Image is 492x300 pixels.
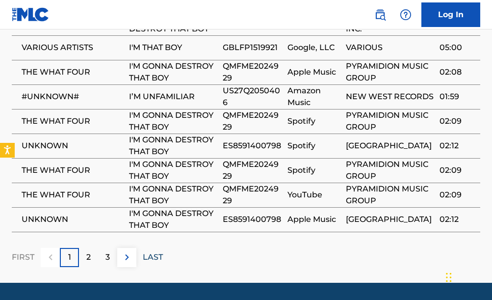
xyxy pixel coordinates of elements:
span: THE WHAT FOUR [22,66,124,78]
span: I'M GONNA DESTROY THAT BOY [129,109,218,133]
div: Drag [446,263,452,292]
span: ES8591400798 [223,140,283,152]
span: VARIOUS [346,42,435,54]
span: Apple Music [287,214,341,225]
img: help [400,9,412,21]
span: PYRAMIDION MUSIC GROUP [346,183,435,207]
span: I'M GONNA DESTROY THAT BOY [129,159,218,182]
span: QMFME2024929 [223,183,283,207]
span: THE WHAT FOUR [22,164,124,176]
a: Log In [421,2,480,27]
span: I'M GONNA DESTROY THAT BOY [129,208,218,231]
span: [GEOGRAPHIC_DATA] [346,140,435,152]
span: Amazon Music [287,85,341,109]
img: search [374,9,386,21]
p: LAST [143,251,163,263]
span: THE WHAT FOUR [22,115,124,127]
span: US27Q2050406 [223,85,283,109]
span: 02:12 [440,140,475,152]
span: I’M UNFAMILIAR [129,91,218,103]
span: 01:59 [440,91,475,103]
iframe: Chat Widget [443,253,492,300]
span: 02:09 [440,115,475,127]
a: Public Search [370,5,390,25]
span: ES8591400798 [223,214,283,225]
span: I'M THAT BOY [129,42,218,54]
span: Spotify [287,115,341,127]
span: 05:00 [440,42,475,54]
span: QMFME2024929 [223,159,283,182]
span: 02:09 [440,189,475,201]
span: 02:09 [440,164,475,176]
span: UNKNOWN [22,214,124,225]
img: MLC Logo [12,7,50,22]
span: PYRAMIDION MUSIC GROUP [346,60,435,84]
p: FIRST [12,251,34,263]
span: I'M GONNA DESTROY THAT BOY [129,134,218,158]
span: I'M GONNA DESTROY THAT BOY [129,60,218,84]
span: QMFME2024929 [223,109,283,133]
span: Apple Music [287,66,341,78]
span: I'M GONNA DESTROY THAT BOY [129,183,218,207]
p: 3 [105,251,110,263]
span: PYRAMIDION MUSIC GROUP [346,109,435,133]
span: #UNKNOWN# [22,91,124,103]
p: 2 [86,251,91,263]
span: THE WHAT FOUR [22,189,124,201]
span: Spotify [287,140,341,152]
span: PYRAMIDION MUSIC GROUP [346,159,435,182]
span: UNKNOWN [22,140,124,152]
span: Spotify [287,164,341,176]
span: Google, LLC [287,42,341,54]
span: [GEOGRAPHIC_DATA] [346,214,435,225]
span: YouTube [287,189,341,201]
div: Help [396,5,415,25]
span: 02:08 [440,66,475,78]
img: right [121,251,133,263]
span: VARIOUS ARTISTS [22,42,124,54]
span: GBLFP1519921 [223,42,283,54]
span: 02:12 [440,214,475,225]
span: NEW WEST RECORDS [346,91,435,103]
p: 1 [68,251,71,263]
span: QMFME2024929 [223,60,283,84]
